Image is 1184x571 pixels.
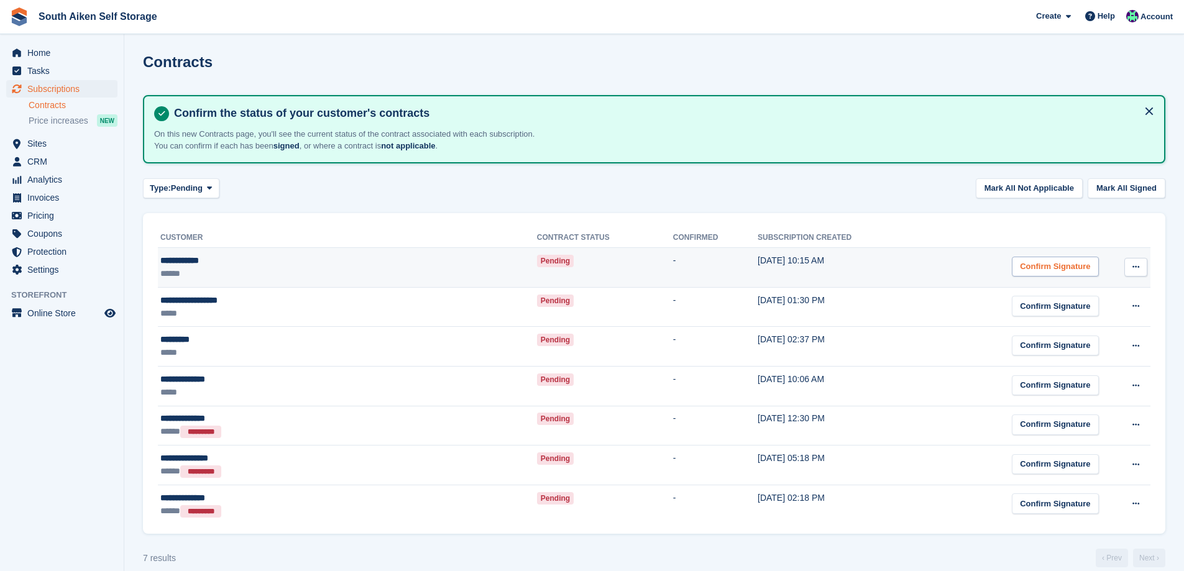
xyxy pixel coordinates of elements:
div: Confirm Signature [1012,296,1098,316]
img: stora-icon-8386f47178a22dfd0bd8f6a31ec36ba5ce8667c1dd55bd0f319d3a0aa187defe.svg [10,7,29,26]
td: [DATE] 05:18 PM [758,445,934,485]
span: Pending [537,452,574,465]
th: Subscription created [758,228,934,248]
a: menu [6,153,117,170]
a: Confirm Signature [1012,296,1098,321]
a: menu [6,243,117,260]
span: Settings [27,261,102,278]
th: Contract status [537,228,673,248]
span: Create [1036,10,1061,22]
nav: Page [1093,549,1168,567]
span: Storefront [11,289,124,301]
div: Confirm Signature [1012,257,1098,277]
td: - [673,445,758,485]
a: menu [6,304,117,322]
div: Mark All Not Applicable [984,182,1074,194]
span: Protection [27,243,102,260]
th: Confirmed [673,228,758,248]
h1: Contracts [143,53,213,70]
span: Online Store [27,304,102,322]
button: Type: Pending [143,178,219,199]
a: menu [6,135,117,152]
a: Confirm Signature [1012,375,1098,401]
span: Type: [150,182,171,194]
div: Confirm Signature [1012,375,1098,396]
span: Pending [537,255,574,267]
span: Pending [537,334,574,346]
span: Coupons [27,225,102,242]
button: Mark All Not Applicable [976,178,1083,199]
span: Help [1098,10,1115,22]
span: Pending [537,295,574,307]
a: menu [6,80,117,98]
a: menu [6,62,117,80]
span: Price increases [29,115,88,127]
td: - [673,287,758,327]
td: [DATE] 10:15 AM [758,248,934,288]
span: CRM [27,153,102,170]
span: Pending [537,373,574,386]
div: Confirm Signature [1012,493,1098,514]
strong: signed [273,141,300,150]
span: Account [1140,11,1173,23]
td: [DATE] 01:30 PM [758,287,934,327]
td: [DATE] 02:18 PM [758,485,934,524]
img: Michelle Brown [1126,10,1139,22]
span: Pending [537,492,574,505]
a: menu [6,225,117,242]
span: Sites [27,135,102,152]
span: Analytics [27,171,102,188]
p: On this new Contracts page, you'll see the current status of the contract associated with each su... [154,128,620,152]
td: - [673,327,758,367]
a: Confirm Signature [1012,493,1098,519]
td: - [673,366,758,406]
button: Mark All Signed [1088,178,1165,199]
span: Home [27,44,102,62]
span: Pricing [27,207,102,224]
div: 7 results [143,552,176,565]
span: Invoices [27,189,102,206]
a: Confirm Signature [1012,414,1098,440]
a: Price increases NEW [29,114,117,127]
a: South Aiken Self Storage [34,6,162,27]
a: menu [6,44,117,62]
a: Next [1133,549,1165,567]
td: [DATE] 10:06 AM [758,366,934,406]
div: Confirm Signature [1012,336,1098,356]
a: menu [6,261,117,278]
a: Confirm Signature [1012,454,1098,480]
a: Confirm Signature [1012,257,1098,282]
th: Customer [158,228,537,248]
td: - [673,485,758,524]
span: Pending [171,182,203,194]
td: - [673,406,758,445]
h4: Confirm the status of your customer's contracts [169,106,1154,121]
div: Mark All Signed [1096,182,1157,194]
a: menu [6,171,117,188]
div: Confirm Signature [1012,454,1098,475]
span: Tasks [27,62,102,80]
a: Previous [1096,549,1128,567]
span: Pending [537,413,574,425]
a: Confirm Signature [1012,336,1098,361]
a: menu [6,207,117,224]
a: Preview store [103,306,117,321]
td: - [673,248,758,288]
span: Subscriptions [27,80,102,98]
div: Confirm Signature [1012,414,1098,435]
strong: not applicable [381,141,435,150]
td: [DATE] 02:37 PM [758,327,934,367]
div: NEW [97,114,117,127]
a: Contracts [29,99,117,111]
a: menu [6,189,117,206]
td: [DATE] 12:30 PM [758,406,934,445]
